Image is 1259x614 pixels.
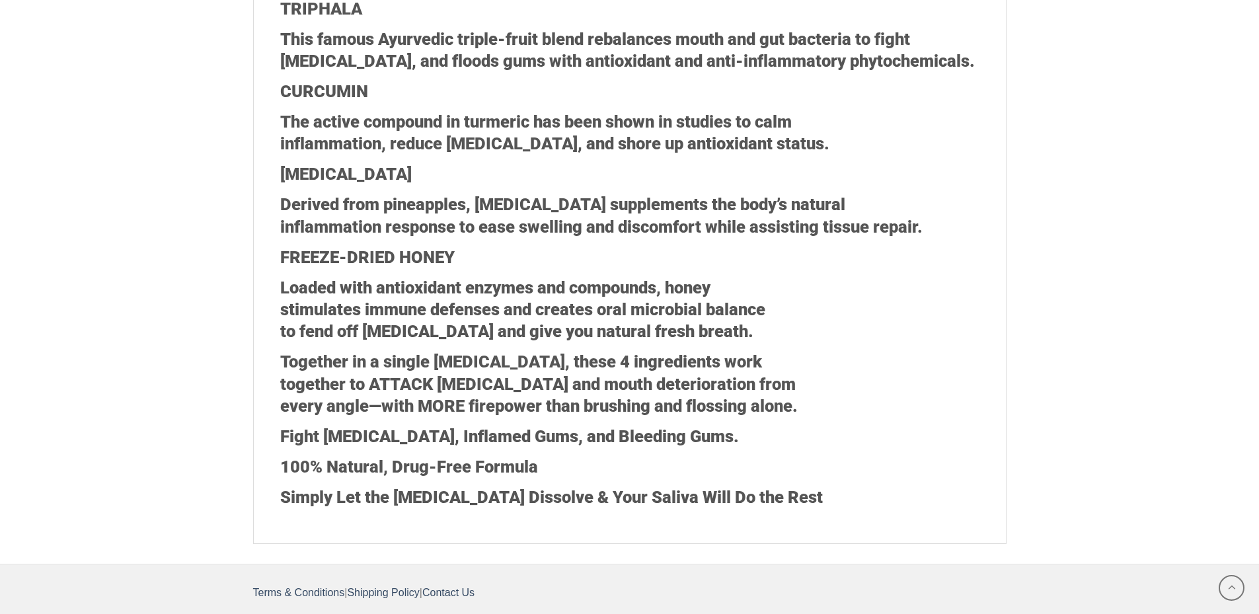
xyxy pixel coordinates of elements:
[253,584,1007,601] p: | |
[280,29,975,71] b: This famous Ayurvedic triple-fruit blend rebalances mouth and gut bacteria to fight [MEDICAL_DATA...
[280,457,538,477] b: 100% Natural, Drug-Free Formula
[280,352,798,416] b: Together in a single [MEDICAL_DATA], these 4 ingredients work together to ATTACK [MEDICAL_DATA] a...
[280,81,368,101] b: CURCUMIN
[1219,575,1244,601] a: Go to top
[280,112,829,153] b: The active compound in turmeric has been shown in studies to calm inflammation, reduce [MEDICAL_D...
[280,426,739,446] b: Fight [MEDICAL_DATA], Inflamed Gums, and Bleeding Gums.
[253,587,345,598] a: Terms & Conditions
[280,194,923,236] b: Derived from pineapples, [MEDICAL_DATA] supplements the body’s natural inflammation response to e...
[280,278,765,342] b: Loaded with antioxidant enzymes and compounds, honey stimulates immune defenses and creates oral ...
[347,587,419,598] a: Shipping Policy
[280,487,823,507] b: Simply Let the [MEDICAL_DATA] Dissolve & Your Saliva Will Do the Rest
[280,164,412,184] b: [MEDICAL_DATA]
[280,247,455,267] b: FREEZE-DRIED HONEY
[422,587,475,598] a: Contact Us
